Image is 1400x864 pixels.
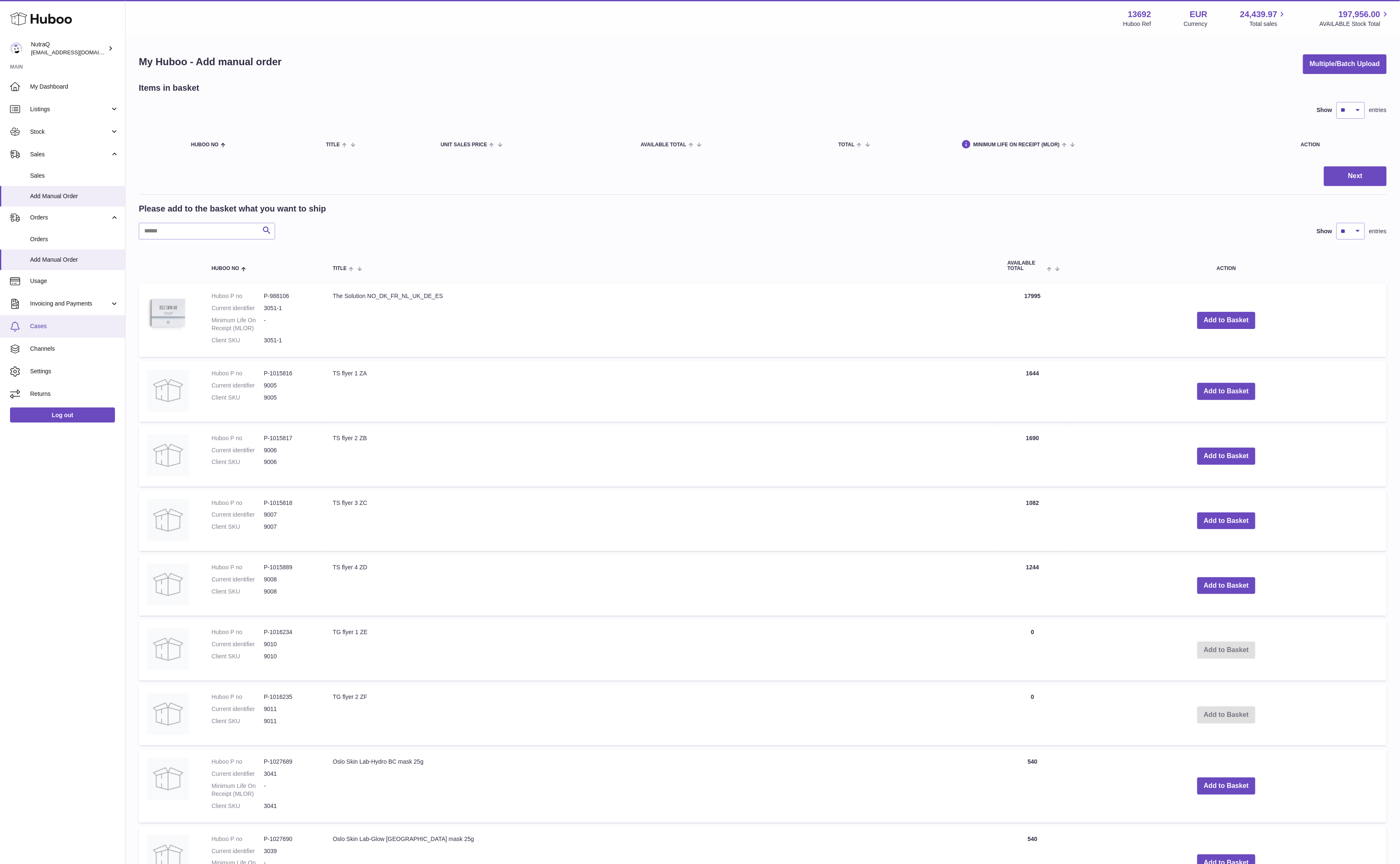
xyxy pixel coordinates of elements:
td: 0 [999,620,1066,680]
dt: Client SKU [212,394,264,402]
h1: My Huboo - Add manual order [139,55,282,69]
span: Add Manual Order [30,192,119,200]
dt: Current identifier [212,511,264,519]
img: TS flyer 1 ZA [147,370,189,411]
dt: Current identifier [212,705,264,713]
dt: Huboo P no [212,292,264,300]
td: 1690 [999,426,1066,487]
dt: Huboo P no [212,693,264,701]
dt: Current identifier [212,576,264,584]
span: Settings [30,367,119,375]
dt: Minimum Life On Receipt (MLOR) [212,316,264,332]
span: Returns [30,390,119,398]
dd: 9007 [264,523,316,531]
dd: 3051-1 [264,336,316,344]
td: TG flyer 2 ZF [324,685,999,745]
label: Show [1317,106,1332,114]
td: TS flyer 1 ZA [324,361,999,422]
span: Sales [30,172,119,180]
span: AVAILABLE Stock Total [1319,20,1390,28]
span: 197,956.00 [1339,9,1380,20]
td: 1244 [999,555,1066,616]
span: Huboo no [191,142,219,148]
button: Add to Basket [1197,383,1256,400]
dt: Huboo P no [212,499,264,507]
button: Add to Basket [1197,512,1256,530]
td: 17995 [999,284,1066,357]
img: TS flyer 2 ZB [147,434,189,476]
dd: 9006 [264,458,316,466]
td: TS flyer 4 ZD [324,555,999,616]
dd: P-1015816 [264,370,316,377]
button: Add to Basket [1197,577,1256,594]
span: Usage [30,277,119,285]
dd: 9006 [264,446,316,454]
div: NutraQ [31,41,106,56]
span: Unit Sales Price [441,142,487,148]
dt: Current identifier [212,770,264,778]
span: Orders [30,214,110,222]
dd: P-1016234 [264,628,316,636]
span: Channels [30,345,119,353]
img: TS flyer 3 ZC [147,499,189,541]
h2: Please add to the basket what you want to ship [139,203,326,214]
dd: 9010 [264,640,316,648]
td: 0 [999,685,1066,745]
img: TS flyer 4 ZD [147,563,189,605]
span: Stock [30,128,110,136]
td: TS flyer 2 ZB [324,426,999,487]
dt: Client SKU [212,802,264,810]
dt: Current identifier [212,382,264,390]
button: Add to Basket [1197,448,1256,465]
dt: Client SKU [212,652,264,660]
a: 24,439.97 Total sales [1240,9,1287,28]
img: TG flyer 2 ZF [147,693,189,735]
dt: Huboo P no [212,628,264,636]
dt: Client SKU [212,458,264,466]
dd: P-988106 [264,292,316,300]
dd: 3041 [264,770,316,778]
button: Add to Basket [1197,312,1256,329]
dt: Huboo P no [212,434,264,442]
span: entries [1369,106,1387,114]
a: Log out [10,408,115,423]
div: Action [1301,142,1378,148]
span: Huboo no [212,266,239,271]
dd: 9011 [264,705,316,713]
span: Title [333,266,347,271]
button: Next [1324,166,1387,186]
span: Total [838,142,854,148]
a: 197,956.00 AVAILABLE Stock Total [1319,9,1390,28]
dd: P-1015817 [264,434,316,442]
dt: Client SKU [212,588,264,596]
dt: Huboo P no [212,370,264,377]
span: 24,439.97 [1240,9,1277,20]
dt: Current identifier [212,640,264,648]
th: Action [1066,252,1387,280]
td: Oslo Skin Lab-Hydro BC mask 25g [324,749,999,822]
dd: 9005 [264,394,316,402]
img: TG flyer 1 ZE [147,628,189,670]
dt: Client SKU [212,717,264,725]
dd: P-1027689 [264,758,316,766]
div: Currency [1184,20,1208,28]
dd: P-1015818 [264,499,316,507]
dt: Huboo P no [212,835,264,843]
strong: EUR [1190,9,1207,20]
span: Add Manual Order [30,256,119,264]
dd: 9008 [264,576,316,584]
td: 1644 [999,361,1066,422]
dd: 9007 [264,511,316,519]
dd: 3051-1 [264,304,316,312]
dt: Huboo P no [212,758,264,766]
span: My Dashboard [30,83,119,91]
td: TS flyer 3 ZC [324,491,999,551]
dd: - [264,782,316,798]
h2: Items in basket [139,82,199,94]
dd: 3039 [264,847,316,855]
dt: Client SKU [212,523,264,531]
span: Listings [30,105,110,113]
dt: Current identifier [212,446,264,454]
img: The Solution NO_DK_FR_NL_UK_DE_ES [147,292,189,334]
dd: 9011 [264,717,316,725]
